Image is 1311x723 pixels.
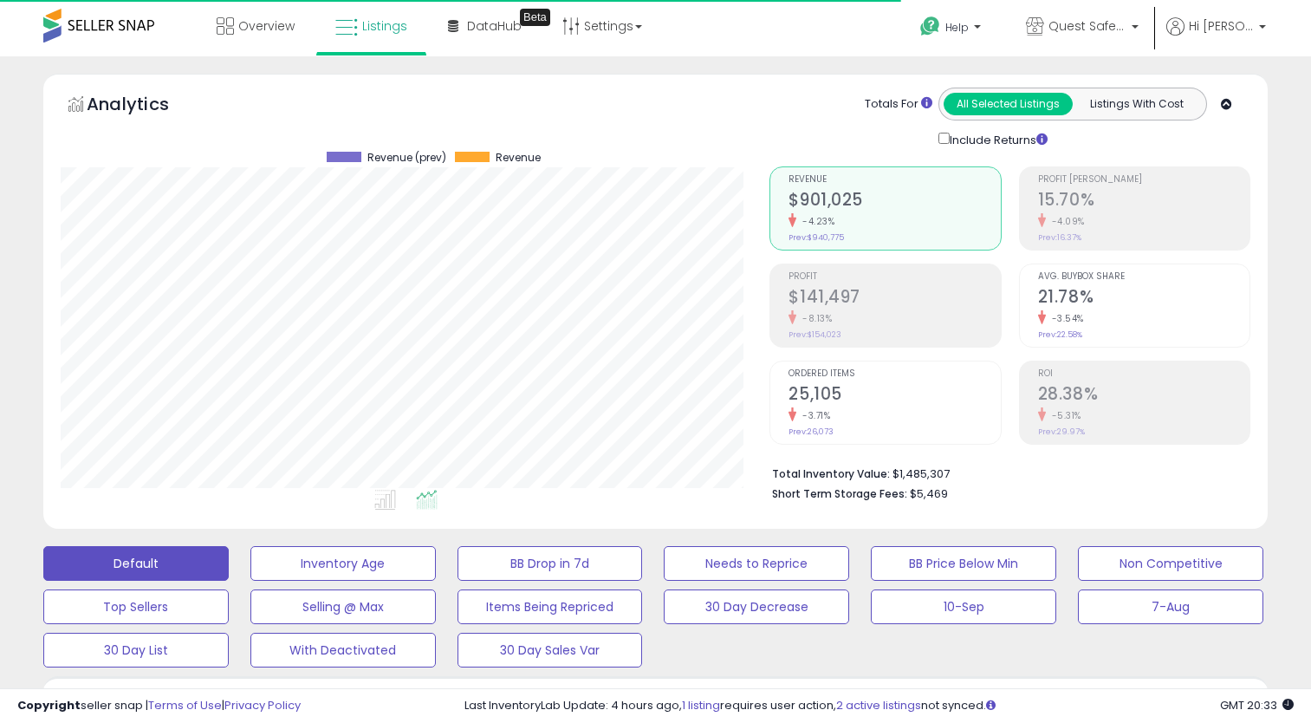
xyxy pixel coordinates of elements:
span: $5,469 [910,485,948,502]
button: Needs to Reprice [664,546,849,581]
small: Prev: 16.37% [1038,232,1081,243]
b: Short Term Storage Fees: [772,486,907,501]
span: DataHub [467,17,522,35]
small: Prev: 29.97% [1038,427,1085,437]
div: Tooltip anchor [520,9,550,26]
div: Last InventoryLab Update: 4 hours ago, requires user action, not synced. [464,698,1294,714]
small: Prev: $154,023 [789,329,841,340]
a: 2 active listings [836,697,921,713]
span: Help [945,20,969,35]
button: 7-Aug [1078,589,1263,624]
button: 10-Sep [871,589,1056,624]
span: Profit [PERSON_NAME] [1038,175,1249,185]
a: 1 listing [682,697,720,713]
small: Prev: 26,073 [789,427,834,437]
button: 30 Day Sales Var [458,633,643,668]
a: Privacy Policy [224,697,301,713]
div: seller snap | | [17,698,301,714]
span: Listings [362,17,407,35]
span: Avg. Buybox Share [1038,272,1249,282]
h2: 21.78% [1038,287,1249,310]
span: Ordered Items [789,369,1000,379]
div: Include Returns [925,129,1068,149]
span: ROI [1038,369,1249,379]
a: Help [906,3,998,56]
span: Profit [789,272,1000,282]
small: Prev: $940,775 [789,232,844,243]
small: -3.54% [1046,312,1084,325]
span: Overview [238,17,295,35]
button: Non Competitive [1078,546,1263,581]
button: BB Price Below Min [871,546,1056,581]
button: Default [43,546,229,581]
small: -8.13% [796,312,832,325]
strong: Copyright [17,697,81,713]
button: All Selected Listings [944,93,1073,115]
a: Hi [PERSON_NAME] [1166,17,1266,56]
i: Get Help [919,16,941,37]
h2: 28.38% [1038,384,1249,407]
h2: $901,025 [789,190,1000,213]
span: 2025-10-10 20:33 GMT [1220,697,1294,713]
h2: 25,105 [789,384,1000,407]
h2: 15.70% [1038,190,1249,213]
small: Prev: 22.58% [1038,329,1082,340]
small: -5.31% [1046,409,1081,422]
small: -4.09% [1046,215,1085,228]
span: Revenue (prev) [367,152,446,164]
button: Inventory Age [250,546,436,581]
span: Hi [PERSON_NAME] [1189,17,1254,35]
button: Selling @ Max [250,589,436,624]
span: Revenue [789,175,1000,185]
div: Totals For [865,96,932,113]
small: -4.23% [796,215,834,228]
button: 30 Day Decrease [664,589,849,624]
button: Items Being Repriced [458,589,643,624]
button: Top Sellers [43,589,229,624]
button: BB Drop in 7d [458,546,643,581]
span: Quest Safety Products [1048,17,1126,35]
span: Revenue [496,152,541,164]
h5: Analytics [87,92,203,120]
button: 30 Day List [43,633,229,668]
small: -3.71% [796,409,830,422]
button: Listings With Cost [1072,93,1201,115]
button: With Deactivated [250,633,436,668]
h2: $141,497 [789,287,1000,310]
b: Total Inventory Value: [772,466,890,481]
li: $1,485,307 [772,462,1237,483]
a: Terms of Use [148,697,222,713]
